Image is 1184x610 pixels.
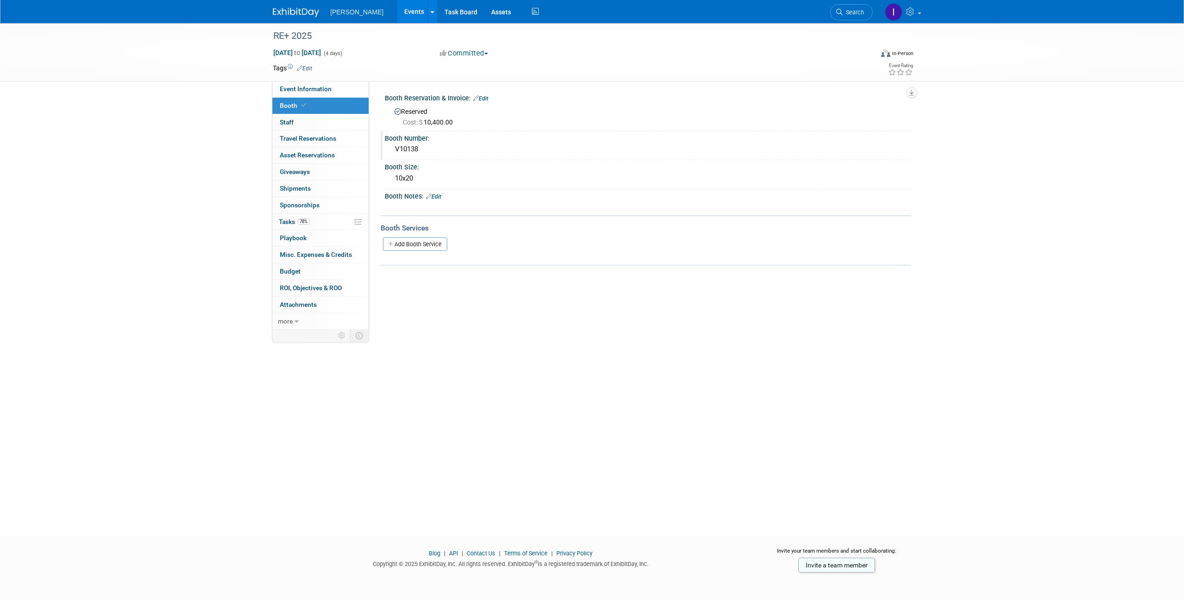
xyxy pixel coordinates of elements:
[381,223,911,233] div: Booth Services
[385,189,911,201] div: Booth Notes:
[426,193,441,200] a: Edit
[273,63,312,73] td: Tags
[272,313,369,330] a: more
[297,65,312,72] a: Edit
[385,131,911,143] div: Booth Number:
[280,135,336,142] span: Travel Reservations
[892,50,913,57] div: In-Person
[459,550,465,557] span: |
[280,102,308,109] span: Booth
[429,550,440,557] a: Blog
[442,550,448,557] span: |
[843,9,864,16] span: Search
[549,550,555,557] span: |
[449,550,458,557] a: API
[280,185,311,192] span: Shipments
[272,297,369,313] a: Attachments
[272,247,369,263] a: Misc. Expenses & Credits
[473,95,488,102] a: Edit
[280,268,301,275] span: Budget
[385,91,911,103] div: Booth Reservation & Invoice:
[535,560,538,565] sup: ®
[881,50,890,57] img: Format-Inperson.png
[280,201,320,209] span: Sponsorships
[885,3,902,21] img: Isabella DeJulia
[302,103,306,108] i: Booth reservation complete
[323,50,342,56] span: (4 days)
[888,63,913,68] div: Event Rating
[280,234,307,242] span: Playbook
[272,114,369,131] a: Staff
[385,160,911,172] div: Booth Size:
[280,284,342,292] span: ROI, Objectives & ROO
[273,49,321,57] span: [DATE] [DATE]
[383,237,447,251] a: Add Booth Service
[392,105,904,127] div: Reserved
[272,214,369,230] a: Tasks78%
[272,280,369,296] a: ROI, Objectives & ROO
[830,4,873,20] a: Search
[330,8,383,16] span: [PERSON_NAME]
[273,558,748,568] div: Copyright © 2025 ExhibitDay, Inc. All rights reserved. ExhibitDay is a registered trademark of Ex...
[272,197,369,213] a: Sponsorships
[280,168,310,175] span: Giveaways
[273,8,319,17] img: ExhibitDay
[279,218,310,225] span: Tasks
[280,151,335,159] span: Asset Reservations
[467,550,495,557] a: Contact Us
[504,550,548,557] a: Terms of Service
[297,218,310,225] span: 78%
[350,330,369,342] td: Toggle Event Tabs
[403,118,424,126] span: Cost: $
[272,164,369,180] a: Giveaways
[762,547,912,561] div: Invite your team members and start collaborating:
[272,230,369,246] a: Playbook
[392,171,904,186] div: 10x20
[437,49,492,58] button: Committed
[272,81,369,97] a: Event Information
[272,263,369,280] a: Budget
[497,550,503,557] span: |
[403,118,456,126] span: 10,400.00
[272,181,369,197] a: Shipments
[798,558,875,573] a: Invite a team member
[280,251,352,258] span: Misc. Expenses & Credits
[270,28,859,44] div: RE+ 2025
[818,48,913,62] div: Event Format
[293,49,302,56] span: to
[272,98,369,114] a: Booth
[272,131,369,147] a: Travel Reservations
[392,142,904,156] div: V10138
[334,330,350,342] td: Personalize Event Tab Strip
[280,301,317,308] span: Attachments
[272,147,369,163] a: Asset Reservations
[278,317,293,325] span: more
[556,550,592,557] a: Privacy Policy
[280,85,332,93] span: Event Information
[280,118,294,126] span: Staff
